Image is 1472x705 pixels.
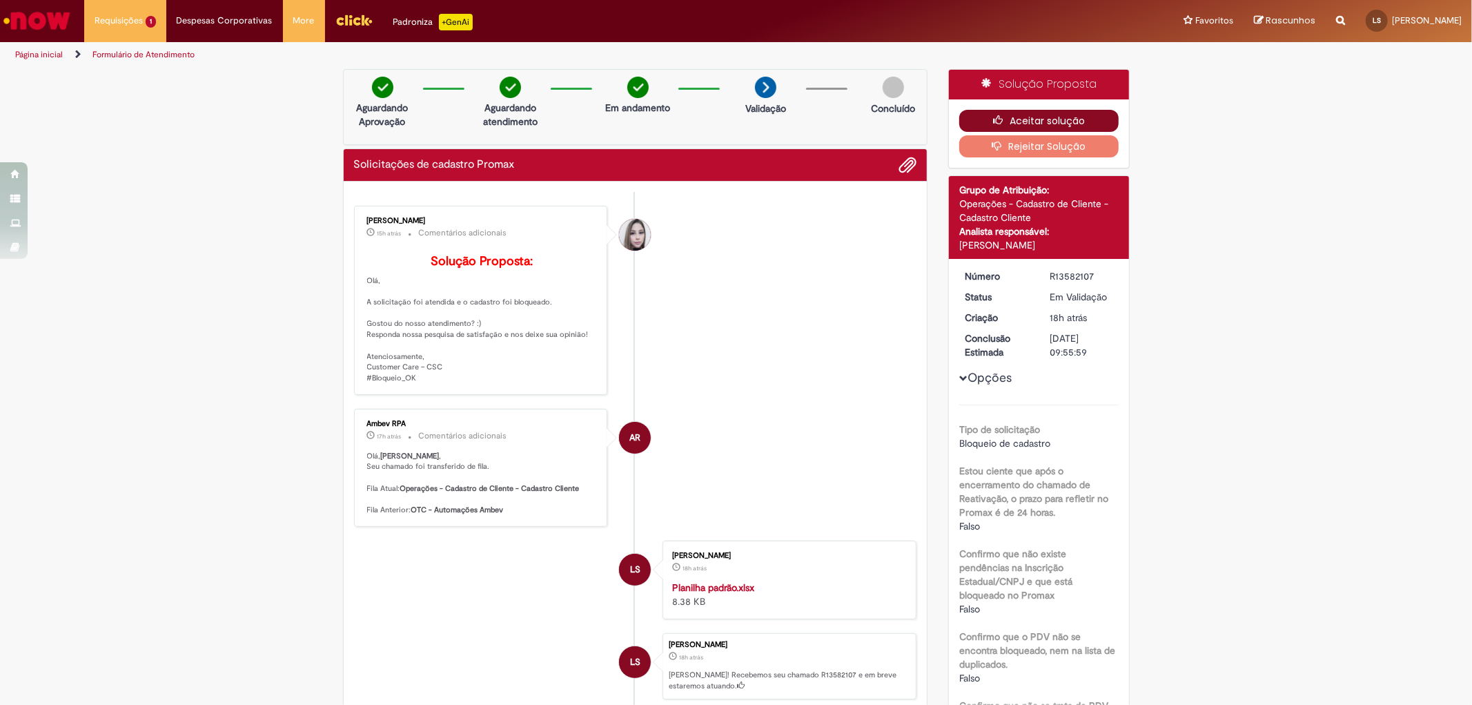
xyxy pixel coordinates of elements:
span: Falso [959,520,980,532]
p: Aguardando Aprovação [349,101,416,128]
div: Em Validação [1050,290,1114,304]
b: Estou ciente que após o encerramento do chamado de Reativação, o prazo para refletir no Promax é ... [959,465,1108,519]
div: Analista responsável: [959,224,1119,238]
p: [PERSON_NAME]! Recebemos seu chamado R13582107 e em breve estaremos atuando. [669,670,909,691]
b: Operações - Cadastro de Cliente - Cadastro Cliente [400,483,580,494]
img: arrow-next.png [755,77,776,98]
time: 30/09/2025 15:47:22 [377,432,402,441]
span: Requisições [95,14,143,28]
dt: Status [954,290,1039,304]
dt: Número [954,269,1039,283]
span: Bloqueio de cadastro [959,437,1050,450]
li: Leonardo Ferreira dos Santos [354,633,917,699]
div: Daniele Aparecida Queiroz [619,219,651,251]
img: click_logo_yellow_360x200.png [335,10,373,30]
img: check-circle-green.png [627,77,649,98]
p: Validação [745,102,786,115]
div: [PERSON_NAME] [959,238,1119,252]
b: Solução Proposta: [431,253,533,269]
span: Falso [959,603,980,615]
span: Falso [959,672,980,684]
span: LS [1373,16,1381,25]
div: [PERSON_NAME] [367,217,597,225]
img: ServiceNow [1,7,72,35]
span: 15h atrás [377,229,402,238]
b: Tipo de solicitação [959,423,1040,436]
span: AR [629,421,640,454]
time: 30/09/2025 14:55:36 [683,564,707,572]
div: [PERSON_NAME] [669,641,909,649]
dt: Criação [954,311,1039,325]
div: Leonardo Ferreira Dos Santos [619,646,651,678]
ul: Trilhas de página [10,42,971,68]
span: LS [630,646,640,679]
b: OTC - Automações Ambev [411,505,504,515]
small: Comentários adicionais [419,430,507,442]
div: Ambev RPA [619,422,651,454]
button: Rejeitar Solução [959,135,1119,157]
p: Concluído [871,102,915,115]
span: 18h atrás [679,653,703,661]
div: Leonardo Ferreira Dos Santos [619,554,651,586]
div: Ambev RPA [367,420,597,428]
span: Rascunhos [1266,14,1315,27]
div: Operações - Cadastro de Cliente - Cadastro Cliente [959,197,1119,224]
b: Confirmo que o PDV não se encontra bloqueado, nem na lista de duplicados. [959,630,1115,670]
span: LS [630,553,640,586]
p: Em andamento [605,101,670,115]
div: [PERSON_NAME] [672,552,902,560]
p: +GenAi [439,14,473,30]
a: Página inicial [15,49,63,60]
b: Confirmo que não existe pendências na Inscrição Estadual/CNPJ e que está bloqueado no Promax [959,548,1072,601]
span: [PERSON_NAME] [1392,15,1462,26]
span: 1 [146,16,156,28]
img: img-circle-grey.png [883,77,904,98]
span: 18h atrás [1050,311,1087,324]
a: Rascunhos [1254,15,1315,28]
button: Adicionar anexos [899,156,916,174]
span: 18h atrás [683,564,707,572]
time: 30/09/2025 14:55:53 [679,653,703,661]
div: Grupo de Atribuição: [959,183,1119,197]
p: Olá, A solicitação foi atendida e o cadastro foi bloqueado. Gostou do nosso atendimento? :) Respo... [367,255,597,384]
div: 8.38 KB [672,581,902,608]
img: check-circle-green.png [372,77,393,98]
p: Olá, , Seu chamado foi transferido de fila. Fila Atual: Fila Anterior: [367,451,597,516]
h2: Solicitações de cadastro Promax Histórico de tíquete [354,159,515,171]
p: Aguardando atendimento [477,101,544,128]
div: 30/09/2025 14:55:53 [1050,311,1114,325]
span: Despesas Corporativas [177,14,273,28]
span: 17h atrás [377,432,402,441]
span: Favoritos [1195,14,1233,28]
time: 30/09/2025 17:38:49 [377,229,402,238]
div: R13582107 [1050,269,1114,283]
button: Aceitar solução [959,110,1119,132]
dt: Conclusão Estimada [954,331,1039,359]
a: Formulário de Atendimento [92,49,195,60]
div: [DATE] 09:55:59 [1050,331,1114,359]
img: check-circle-green.png [500,77,521,98]
div: Padroniza [393,14,473,30]
div: Solução Proposta [949,70,1129,99]
b: [PERSON_NAME] [381,451,440,461]
span: More [293,14,315,28]
small: Comentários adicionais [419,227,507,239]
a: Planilha padrão.xlsx [672,581,754,594]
